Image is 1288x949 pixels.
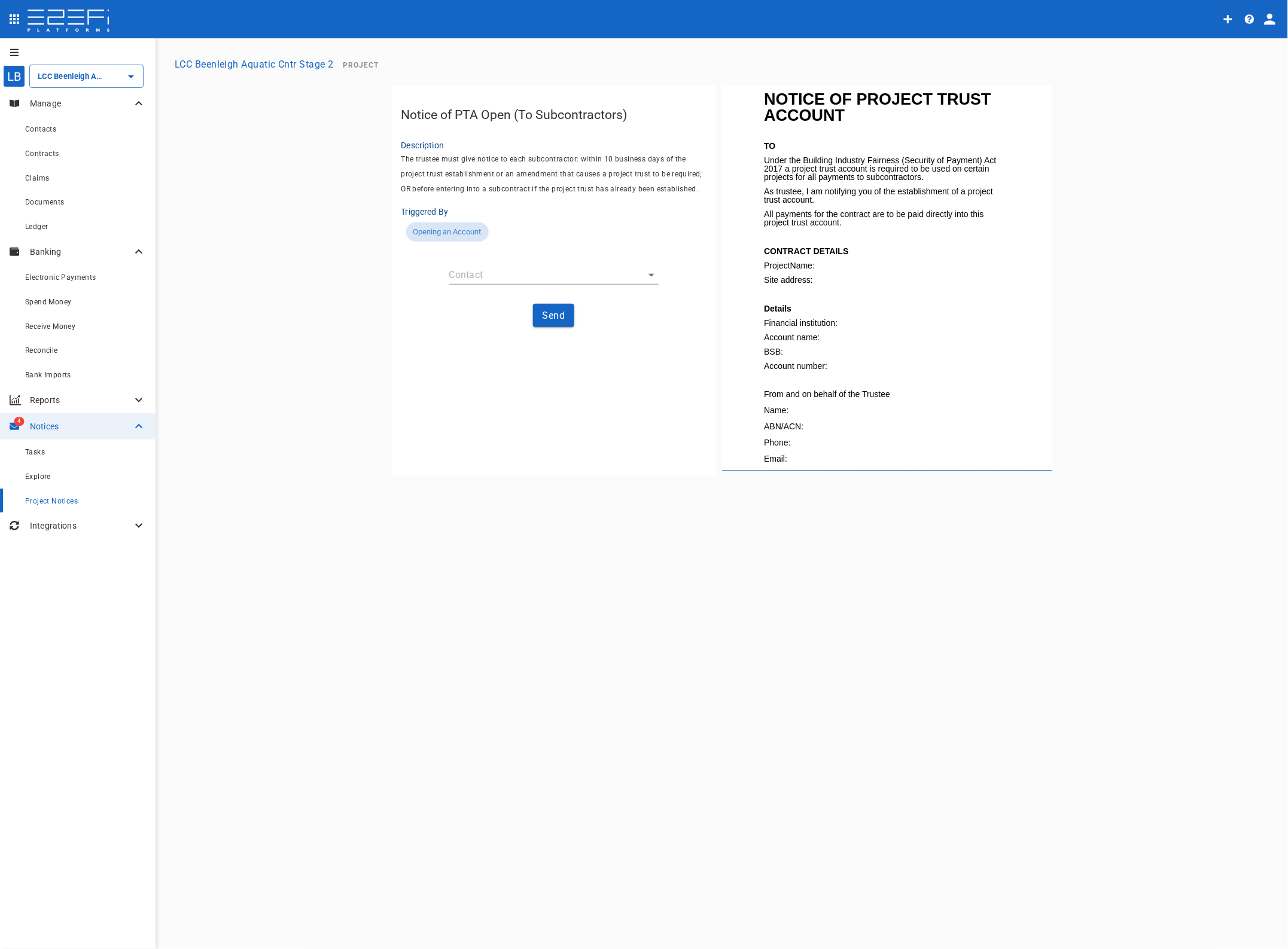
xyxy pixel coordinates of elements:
[25,222,48,231] span: Ledger
[170,53,339,76] button: LCC Beenleigh Aquatic Cntr Stage 2
[30,420,132,432] p: Notices
[30,246,132,258] p: Banking
[30,394,132,406] p: Reports
[25,273,96,282] span: Electronic Payments
[401,206,707,218] p: Triggered By
[3,65,25,87] div: LB
[722,86,1052,471] iframe: content
[25,149,59,158] span: Contracts
[406,226,489,238] span: Opening an Account
[25,174,49,182] span: Claims
[343,61,379,69] span: Project
[533,304,575,327] button: Send
[25,497,78,505] span: Project Notices
[30,97,132,109] p: Manage
[30,520,132,532] p: Integrations
[401,139,707,151] p: Description
[25,125,56,133] span: Contacts
[25,371,71,379] span: Bank Imports
[25,346,58,355] span: Reconcile
[401,155,703,193] span: The trustee must give notice to each subcontractor: within 10 business days of the project trust ...
[123,68,139,85] button: Open
[25,322,75,331] span: Receive Money
[35,70,105,83] input: LCC Beenleigh Aquatic Cntr Stage 2
[25,472,51,481] span: Explore
[25,298,71,306] span: Spend Money
[14,417,25,426] span: 4
[25,448,45,456] span: Tasks
[25,198,65,206] span: Documents
[401,105,707,125] h5: Notice of PTA Open (To Subcontractors)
